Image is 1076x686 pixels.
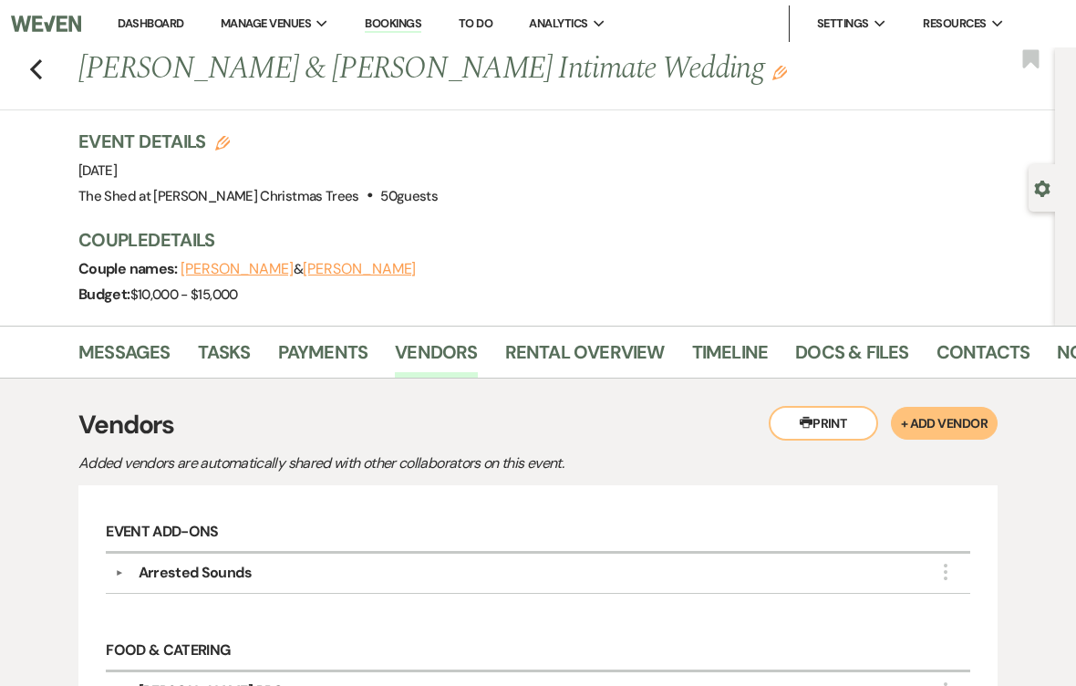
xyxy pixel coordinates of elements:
[78,285,130,304] span: Budget:
[198,338,251,378] a: Tasks
[395,338,477,378] a: Vendors
[365,16,421,33] a: Bookings
[109,568,130,577] button: ▼
[505,338,665,378] a: Rental Overview
[459,16,492,31] a: To Do
[78,161,117,180] span: [DATE]
[106,513,970,553] h6: Event Add-Ons
[692,338,769,378] a: Timeline
[78,259,181,278] span: Couple names:
[923,15,986,33] span: Resources
[891,407,998,440] button: + Add Vendor
[278,338,368,378] a: Payments
[78,129,438,154] h3: Event Details
[78,406,998,444] h3: Vendors
[139,562,252,584] div: Arrested Sounds
[130,286,238,304] span: $10,000 - $15,000
[78,227,1037,253] h3: Couple Details
[1034,179,1050,196] button: Open lead details
[78,47,853,91] h1: [PERSON_NAME] & [PERSON_NAME] Intimate Wedding
[795,338,908,378] a: Docs & Files
[380,187,438,205] span: 50 guests
[303,262,416,276] button: [PERSON_NAME]
[78,338,171,378] a: Messages
[11,5,81,43] img: Weven Logo
[529,15,587,33] span: Analytics
[78,187,359,205] span: The Shed at [PERSON_NAME] Christmas Trees
[181,260,416,278] span: &
[181,262,294,276] button: [PERSON_NAME]
[118,16,183,31] a: Dashboard
[221,15,311,33] span: Manage Venues
[817,15,869,33] span: Settings
[106,632,970,672] h6: Food & Catering
[772,64,787,80] button: Edit
[769,406,878,441] button: Print
[936,338,1030,378] a: Contacts
[78,452,717,475] p: Added vendors are automatically shared with other collaborators on this event.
